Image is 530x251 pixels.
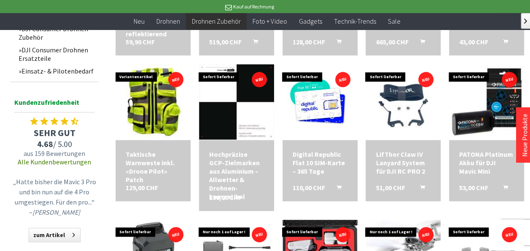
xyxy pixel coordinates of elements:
img: PATONA Platinum Akku für DJI Mavic Mini [449,65,524,138]
a: Hochpräzise GCP-Zielmarken aus Aluminium – Allwetter & Drohnen-kompatibel 130,00 CHF [209,150,264,201]
em: [PERSON_NAME] [32,208,80,216]
a: Drohnen [151,13,186,30]
a: Leitkegel Standard aus Weich-PVC – reflektierend 59,90 CHF [126,4,180,38]
img: LifThor Claw IV Lanyard System für DJI RC PRO 2 [375,64,432,140]
span: 59,90 CHF [126,38,155,46]
button: In den Warenkorb [409,38,430,49]
button: In den Warenkorb [326,183,347,194]
span: Technik-Trends [334,17,376,25]
span: Gadgets [299,17,322,25]
a: Einsatz- & Pilotenbedarf [14,65,99,77]
span: Drohnen Zubehör [192,17,241,25]
img: Taktische Warnweste inkl. «Drone Pilot» Patch [124,64,183,140]
img: Hochpräzise GCP-Zielmarken aus Aluminium – Allwetter & Drohnen-kompatibel [199,64,274,139]
a: Digital Republic Flat 10 SIM-Karte – 365 Tage 110,00 CHF In den Warenkorb [293,150,347,175]
button: In den Warenkorb [326,38,347,49]
a: PATONA Platinum Akku für DJI Mavic Mini 53,00 CHF In den Warenkorb [459,150,514,175]
a: Neu [128,13,151,30]
span: 129,00 CHF [126,183,158,192]
a: DJI Consumer Drohnen Zubehör [14,22,99,44]
button: In den Warenkorb [243,38,263,49]
span: 519,00 CHF [209,38,242,46]
span: Foto + Video [253,17,287,25]
a: Gadgets [293,13,328,30]
span: 130,00 CHF [209,193,242,202]
a: Technik-Trends [328,13,382,30]
a: zum Artikel [29,228,81,242]
a: LifThor Claw IV Lanyard System für DJI RC PRO 2 51,00 CHF In den Warenkorb [376,150,430,175]
a: Alle Kundenbewertungen [18,158,91,166]
span: 4.68 [37,139,53,149]
a: Drohnen Zubehör [186,13,247,30]
a: DJI Consumer Drohnen Ersatzteile [14,44,99,65]
span:  [524,19,527,24]
button: In den Warenkorb [409,183,430,194]
span: / 5.00 [10,139,99,149]
span: Kundenzufriedenheit [14,97,94,112]
div: Digital Republic Flat 10 SIM-Karte – 365 Tage [293,150,347,175]
a: Taktische Warnweste inkl. «Drone Pilot» Patch 129,00 CHF [126,150,180,184]
div: Taktische Warnweste inkl. «Drone Pilot» Patch [126,150,180,184]
span: Sale [387,17,400,25]
a: Neue Produkte [520,114,529,157]
div: LifThor Claw IV Lanyard System für DJI RC PRO 2 [376,150,430,175]
span: 128,00 CHF [293,38,325,46]
span: 51,00 CHF [376,183,405,192]
button: In den Warenkorb [493,38,513,49]
p: „Hatte bisher die Mavic 3 Pro und bin nun auf die 4 Pro umgestiegen. Für den pro...“ – [12,177,97,217]
span: aus 159 Bewertungen [10,149,99,158]
span: Drohnen [156,17,180,25]
div: Hochpräzise GCP-Zielmarken aus Aluminium – Allwetter & Drohnen-kompatibel [209,150,264,201]
span: 53,00 CHF [459,183,488,192]
span: Neu [134,17,145,25]
a: Foto + Video [247,13,293,30]
div: PATONA Platinum Akku für DJI Mavic Mini [459,150,514,175]
a: Sale [382,13,406,30]
span: 43,00 CHF [459,38,488,46]
button: In den Warenkorb [493,183,513,194]
img: Digital Republic Flat 10 SIM-Karte – 365 Tage [282,76,358,128]
span: 110,00 CHF [293,183,325,192]
span: SEHR GUT [10,127,99,139]
span: 665,00 CHF [376,38,408,46]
